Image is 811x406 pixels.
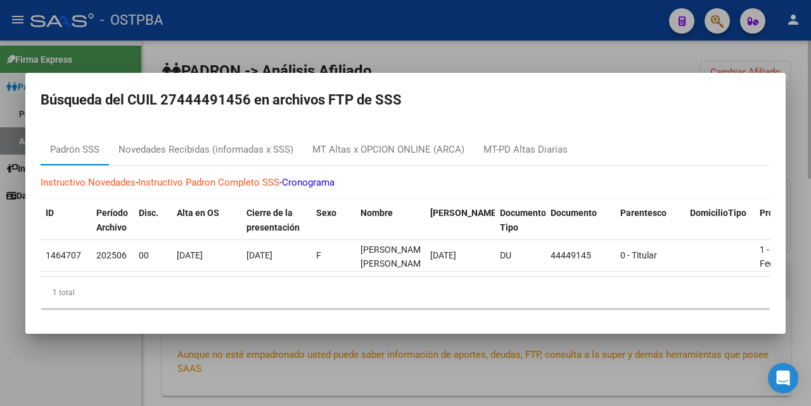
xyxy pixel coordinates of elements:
[41,88,770,112] h2: Búsqueda del CUIL 27444491456 en archivos FTP de SSS
[246,208,300,232] span: Cierre de la presentación
[690,208,746,218] span: DomicilioTipo
[316,250,321,260] span: F
[361,208,393,218] span: Nombre
[241,200,311,241] datatable-header-cell: Cierre de la presentación
[172,200,241,241] datatable-header-cell: Alta en OS
[500,248,540,263] div: DU
[139,248,167,263] div: 00
[620,208,667,218] span: Parentesco
[483,143,568,157] div: MT-PD Altas Diarias
[46,208,54,218] span: ID
[282,177,335,188] a: Cronograma
[760,208,798,218] span: Provincia
[685,200,755,241] datatable-header-cell: DomicilioTipo
[41,177,136,188] a: Instructivo Novedades
[246,250,272,260] span: [DATE]
[430,250,456,260] span: [DATE]
[620,250,657,260] span: 0 - Titular
[316,208,336,218] span: Sexo
[138,177,279,188] a: Instructivo Padron Completo SSS
[355,200,425,241] datatable-header-cell: Nombre
[50,143,99,157] div: Padrón SSS
[551,248,610,263] div: 44449145
[500,208,546,232] span: Documento Tipo
[41,277,770,308] div: 1 total
[134,200,172,241] datatable-header-cell: Disc.
[96,208,128,232] span: Período Archivo
[495,200,546,241] datatable-header-cell: Documento Tipo
[118,143,293,157] div: Novedades Recibidas (informadas x SSS)
[615,200,685,241] datatable-header-cell: Parentesco
[91,200,134,241] datatable-header-cell: Período Archivo
[41,200,91,241] datatable-header-cell: ID
[425,200,495,241] datatable-header-cell: Fecha Nac.
[361,244,428,269] span: JACOBO MICAELA AGUSTINA
[312,143,464,157] div: MT Altas x OPCION ONLINE (ARCA)
[760,244,799,269] span: 1 - Capital Federal
[546,200,615,241] datatable-header-cell: Documento
[46,250,81,260] span: 1464707
[430,208,501,218] span: [PERSON_NAME].
[177,250,203,260] span: [DATE]
[139,208,158,218] span: Disc.
[41,175,770,190] p: - -
[177,208,219,218] span: Alta en OS
[311,200,355,241] datatable-header-cell: Sexo
[768,363,798,393] div: Open Intercom Messenger
[96,250,127,260] span: 202506
[551,208,597,218] span: Documento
